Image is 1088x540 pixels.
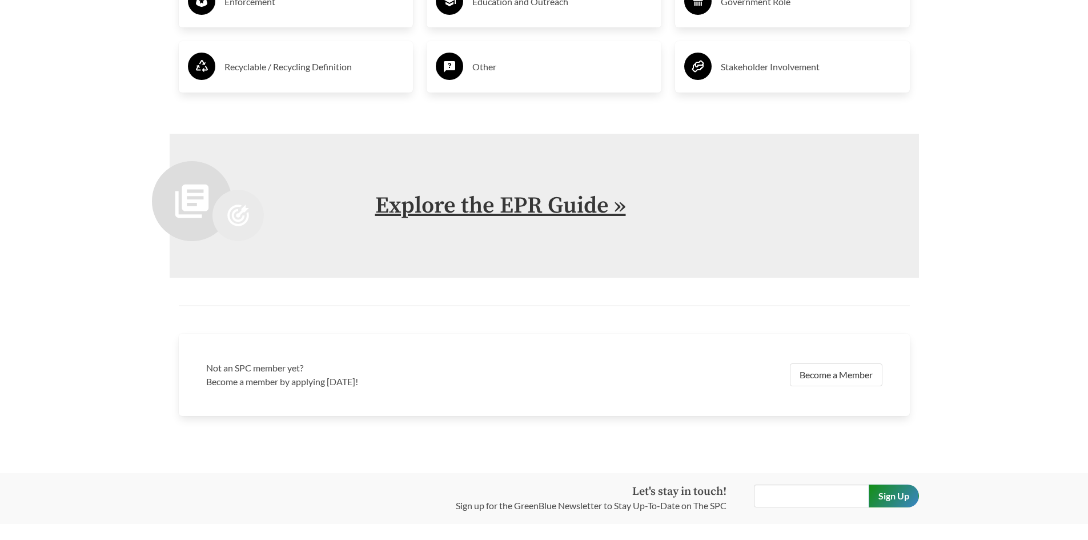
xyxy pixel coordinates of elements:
h3: Other [472,58,652,76]
h3: Not an SPC member yet? [206,361,537,375]
a: Explore the EPR Guide » [375,191,626,220]
a: Become a Member [790,363,882,386]
h3: Recyclable / Recycling Definition [224,58,404,76]
strong: Let's stay in touch! [632,485,726,499]
h3: Stakeholder Involvement [721,58,901,76]
input: Sign Up [869,485,919,507]
p: Sign up for the GreenBlue Newsletter to Stay Up-To-Date on The SPC [456,499,726,513]
p: Become a member by applying [DATE]! [206,375,537,389]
